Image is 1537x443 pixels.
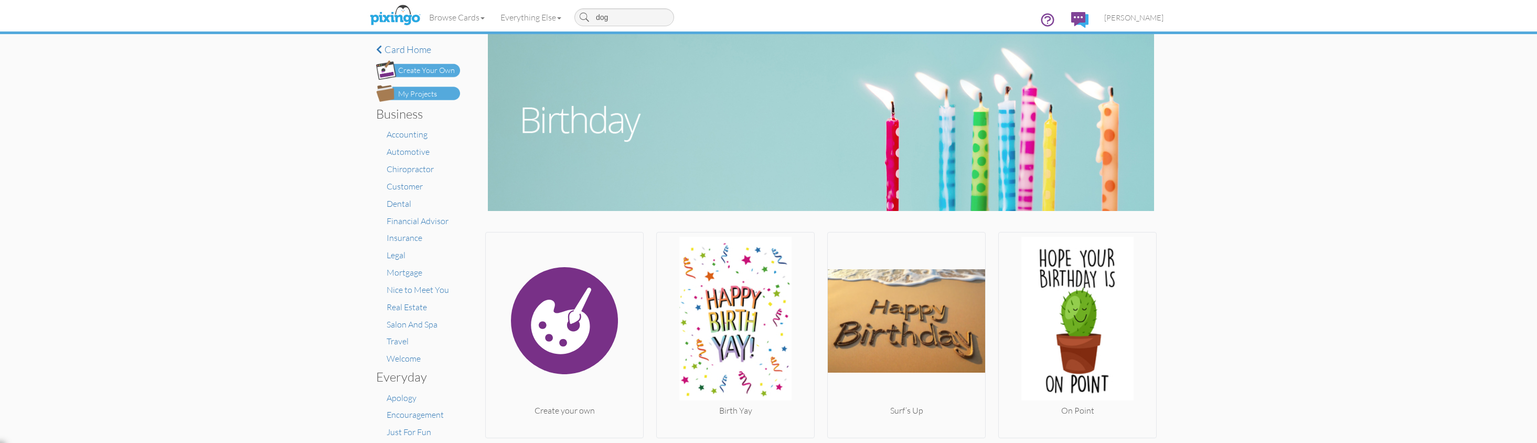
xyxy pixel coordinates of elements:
a: Real Estate [387,302,427,312]
img: pixingo logo [367,3,423,29]
a: Everything Else [493,4,569,30]
a: Chiropractor [387,164,434,174]
a: Browse Cards [421,4,493,30]
input: Search cards [574,8,674,26]
img: my-projects-button.png [376,85,460,102]
img: create-own-button.png [376,60,460,80]
a: Apology [387,393,417,403]
h3: Business [376,107,452,121]
a: Customer [387,181,423,192]
a: Encouragement [387,409,444,420]
div: Birth Yay [657,405,814,417]
img: comments.svg [1071,12,1088,28]
a: Legal [387,250,405,260]
a: Salon And Spa [387,319,437,330]
a: Insurance [387,233,422,243]
a: Dental [387,198,411,209]
img: create.svg [486,237,643,405]
a: Mortgage [387,267,422,278]
a: Card home [376,45,460,55]
div: My Projects [398,89,437,100]
a: Automotive [387,146,430,157]
img: birthday.jpg [488,34,1154,211]
a: Nice to Meet You [387,284,449,295]
h3: Everyday [376,370,452,384]
div: Create your own [486,405,643,417]
a: Welcome [387,353,421,364]
div: Surf’s Up [828,405,985,417]
a: Accounting [387,129,428,140]
a: [PERSON_NAME] [1096,4,1171,31]
a: Travel [387,336,409,346]
img: 20250828-184730-f95567fc9a5c-250.jpg [999,237,1156,405]
span: [PERSON_NAME] [1104,13,1164,22]
div: Create Your Own [398,65,455,76]
img: 20250124-203932-47b3b49a8da9-250.png [828,237,985,405]
a: Financial Advisor [387,216,449,226]
img: 20250828-163716-8d2042864239-250.jpg [657,237,814,405]
div: On Point [999,405,1156,417]
a: Just For Fun [387,427,431,437]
